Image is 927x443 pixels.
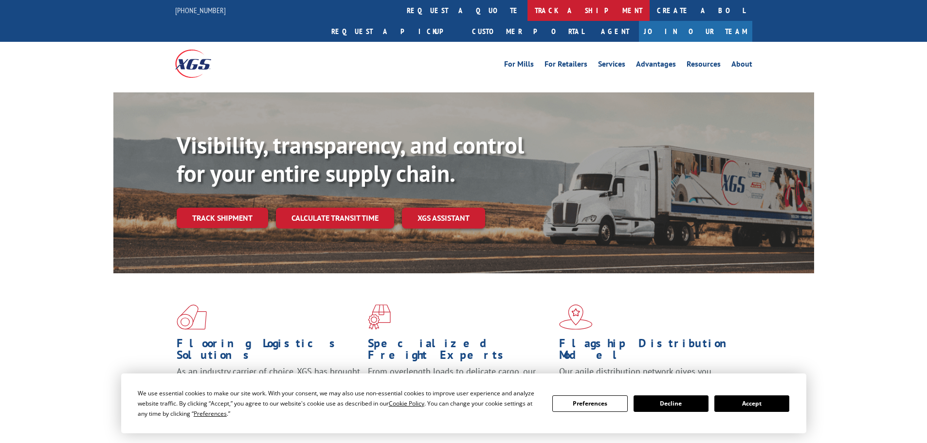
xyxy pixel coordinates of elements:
span: Preferences [194,409,227,418]
img: xgs-icon-focused-on-flooring-red [368,304,391,330]
button: Accept [714,395,789,412]
span: As an industry carrier of choice, XGS has brought innovation and dedication to flooring logistics... [177,366,360,400]
a: For Mills [504,60,534,71]
a: Services [598,60,625,71]
a: Track shipment [177,208,268,228]
a: About [731,60,752,71]
a: Agent [591,21,639,42]
h1: Flagship Distribution Model [559,337,743,366]
a: Request a pickup [324,21,465,42]
button: Preferences [552,395,627,412]
a: For Retailers [545,60,587,71]
a: [PHONE_NUMBER] [175,5,226,15]
a: Resources [687,60,721,71]
h1: Flooring Logistics Solutions [177,337,361,366]
a: Advantages [636,60,676,71]
a: Calculate transit time [276,208,394,229]
img: xgs-icon-flagship-distribution-model-red [559,304,593,330]
span: Cookie Policy [389,399,424,408]
div: We use essential cookies to make our site work. With your consent, we may also use non-essential ... [138,388,541,419]
button: Decline [634,395,709,412]
a: Join Our Team [639,21,752,42]
p: From overlength loads to delicate cargo, our experienced staff knows the best way to move your fr... [368,366,552,409]
h1: Specialized Freight Experts [368,337,552,366]
b: Visibility, transparency, and control for your entire supply chain. [177,130,524,188]
a: Customer Portal [465,21,591,42]
a: XGS ASSISTANT [402,208,485,229]
img: xgs-icon-total-supply-chain-intelligence-red [177,304,207,330]
span: Our agile distribution network gives you nationwide inventory management on demand. [559,366,738,389]
div: Cookie Consent Prompt [121,373,806,433]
